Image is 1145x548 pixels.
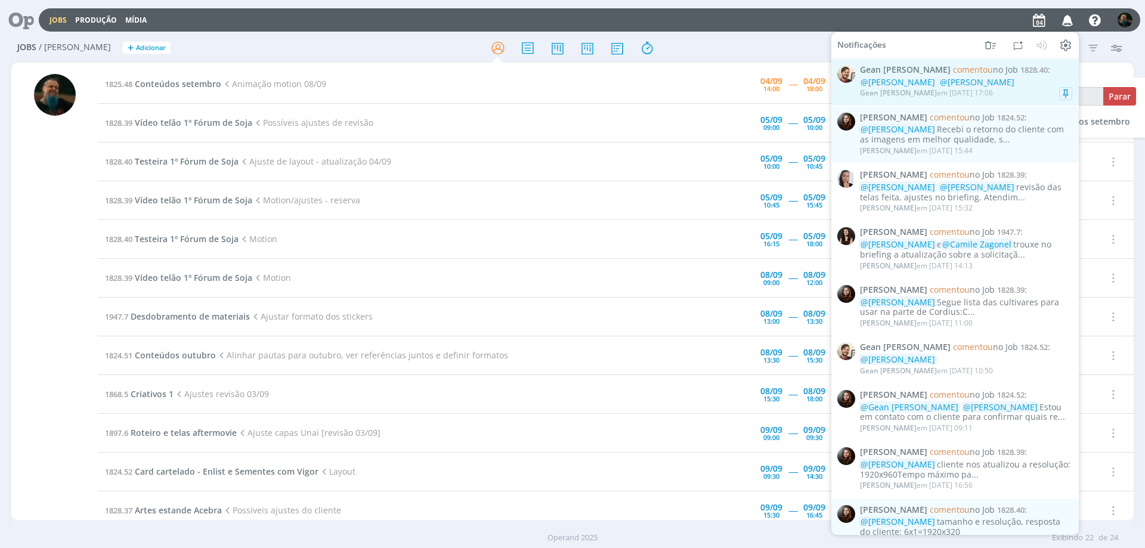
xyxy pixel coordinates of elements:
[861,516,935,527] span: @[PERSON_NAME]
[1098,532,1107,544] span: de
[860,261,973,270] div: em [DATE] 14:13
[860,240,1072,260] div: e trouxe no briefing a atualização sobre a solicitaçã...
[930,111,970,122] span: comentou
[105,504,222,516] a: 1828.37Artes estande Acebra
[803,77,825,85] div: 04/09
[860,504,1072,515] span: :
[803,232,825,240] div: 05/09
[131,388,174,400] span: Criativos 1
[135,466,318,477] span: Card cartelado - Enlist e Sementes com Vigor
[788,156,797,167] span: -----
[763,512,779,518] div: 15:30
[860,319,973,327] div: em [DATE] 11:00
[1117,10,1133,30] button: M
[930,226,995,237] span: no Job
[837,342,855,360] img: G
[860,170,1072,180] span: :
[222,504,341,516] span: Possíveis ajustes do cliente
[860,447,927,457] span: [PERSON_NAME]
[806,202,822,208] div: 15:45
[760,116,782,124] div: 05/09
[930,446,970,457] span: comentou
[135,504,222,516] span: Artes estande Acebra
[861,296,935,307] span: @[PERSON_NAME]
[861,123,935,135] span: @[PERSON_NAME]
[788,272,797,283] span: -----
[788,117,797,128] span: -----
[763,240,779,247] div: 16:15
[763,357,779,363] div: 13:30
[760,154,782,163] div: 05/09
[837,447,855,465] img: E
[930,446,995,457] span: no Job
[837,504,855,522] img: E
[1020,64,1048,75] span: 1828.40
[860,517,1072,537] div: tamanho e resolução, resposta do cliente: 6x1=1920x320
[930,389,995,400] span: no Job
[860,88,937,98] span: Gean [PERSON_NAME]
[930,503,995,515] span: no Job
[860,297,1072,317] div: Segue lista das cultivares para usar na parte de Cordius:C...
[1103,87,1136,106] button: Parar
[135,78,221,89] span: Conteúdos setembro
[105,117,252,128] a: 1828.39Vídeo telão 1º Fórum de Soja
[861,354,935,365] span: @[PERSON_NAME]
[39,42,111,52] span: / [PERSON_NAME]
[788,233,797,244] span: -----
[128,42,134,54] span: +
[861,459,935,470] span: @[PERSON_NAME]
[860,365,937,375] span: Gean [PERSON_NAME]
[837,227,855,245] img: I
[860,227,927,237] span: [PERSON_NAME]
[252,194,360,206] span: Motion/ajustes - reserva
[239,233,277,244] span: Motion
[806,357,822,363] div: 15:30
[760,503,782,512] div: 09/09
[105,428,128,438] span: 1897.6
[861,239,935,250] span: @[PERSON_NAME]
[953,64,1018,75] span: no Job
[803,193,825,202] div: 05/09
[997,284,1025,295] span: 1828.39
[105,388,174,400] a: 1868.5Criativos 1
[1109,91,1131,102] span: Parar
[806,512,822,518] div: 16:45
[760,348,782,357] div: 08/09
[860,112,1072,122] span: :
[17,42,36,52] span: Jobs
[837,285,855,303] img: E
[760,309,782,318] div: 08/09
[760,465,782,473] div: 09/09
[997,169,1025,180] span: 1828.39
[252,272,291,283] span: Motion
[788,311,797,322] span: -----
[760,271,782,279] div: 08/09
[930,284,995,295] span: no Job
[105,78,221,89] a: 1825.48Conteúdos setembro
[860,481,973,490] div: em [DATE] 16:56
[930,503,970,515] span: comentou
[763,279,779,286] div: 09:00
[860,390,927,400] span: [PERSON_NAME]
[135,272,252,283] span: Vídeo telão 1º Fórum de Soja
[953,64,993,75] span: comentou
[940,181,1014,193] span: @[PERSON_NAME]
[861,76,935,88] span: @[PERSON_NAME]
[1052,532,1083,544] span: Exibindo
[318,466,355,477] span: Layout
[105,311,250,322] a: 1947.7Desdobramento de materiais
[123,42,171,54] button: +Adicionar
[997,112,1025,122] span: 1824.52
[105,117,132,128] span: 1828.39
[1110,532,1118,544] span: 24
[763,163,779,169] div: 10:00
[34,74,76,116] img: M
[788,427,797,438] span: -----
[75,15,117,25] a: Produção
[760,232,782,240] div: 05/09
[806,85,822,92] div: 18:00
[860,65,951,75] span: Gean [PERSON_NAME]
[105,194,252,206] a: 1828.39Vídeo telão 1º Fórum de Soja
[135,156,239,167] span: Testeira 1º Fórum de Soja
[940,76,1014,88] span: @[PERSON_NAME]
